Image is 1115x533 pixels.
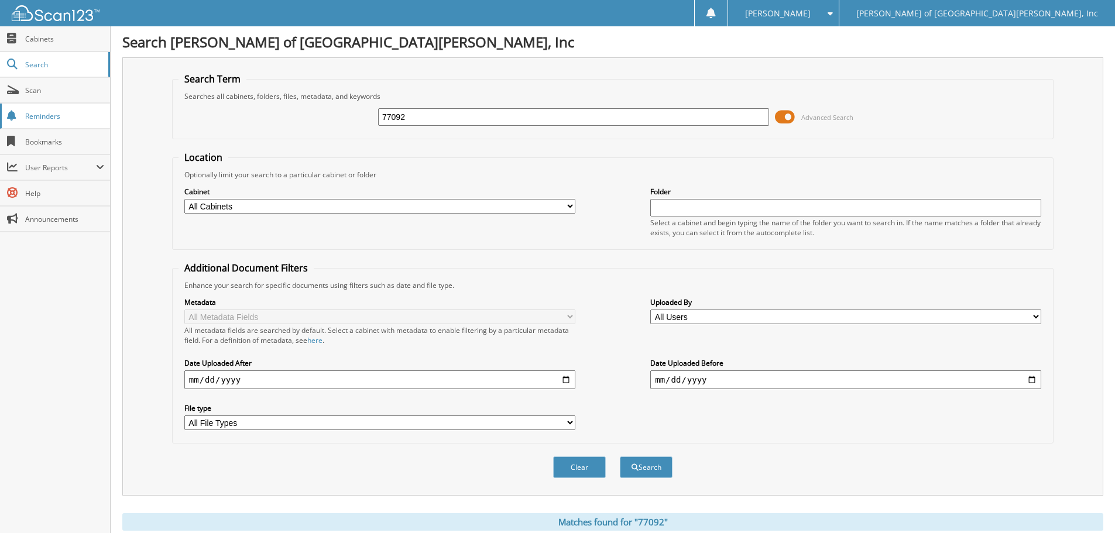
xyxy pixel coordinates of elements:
label: Folder [650,187,1041,197]
div: Searches all cabinets, folders, files, metadata, and keywords [179,91,1047,101]
img: scan123-logo-white.svg [12,5,100,21]
span: Advanced Search [801,113,853,122]
div: Matches found for "77092" [122,513,1103,531]
input: start [184,370,575,389]
div: All metadata fields are searched by default. Select a cabinet with metadata to enable filtering b... [184,325,575,345]
div: Enhance your search for specific documents using filters such as date and file type. [179,280,1047,290]
label: Cabinet [184,187,575,197]
span: [PERSON_NAME] of [GEOGRAPHIC_DATA][PERSON_NAME], Inc [856,10,1098,17]
span: [PERSON_NAME] [745,10,811,17]
h1: Search [PERSON_NAME] of [GEOGRAPHIC_DATA][PERSON_NAME], Inc [122,32,1103,51]
span: Bookmarks [25,137,104,147]
span: Search [25,60,102,70]
button: Clear [553,456,606,478]
legend: Location [179,151,228,164]
legend: Search Term [179,73,246,85]
div: Select a cabinet and begin typing the name of the folder you want to search in. If the name match... [650,218,1041,238]
label: Metadata [184,297,575,307]
div: Optionally limit your search to a particular cabinet or folder [179,170,1047,180]
input: end [650,370,1041,389]
label: Date Uploaded After [184,358,575,368]
legend: Additional Document Filters [179,262,314,274]
a: here [307,335,323,345]
label: File type [184,403,575,413]
iframe: Chat Widget [1056,477,1115,533]
span: Scan [25,85,104,95]
span: Cabinets [25,34,104,44]
span: Reminders [25,111,104,121]
span: Announcements [25,214,104,224]
label: Uploaded By [650,297,1041,307]
span: Help [25,188,104,198]
span: User Reports [25,163,96,173]
label: Date Uploaded Before [650,358,1041,368]
button: Search [620,456,673,478]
